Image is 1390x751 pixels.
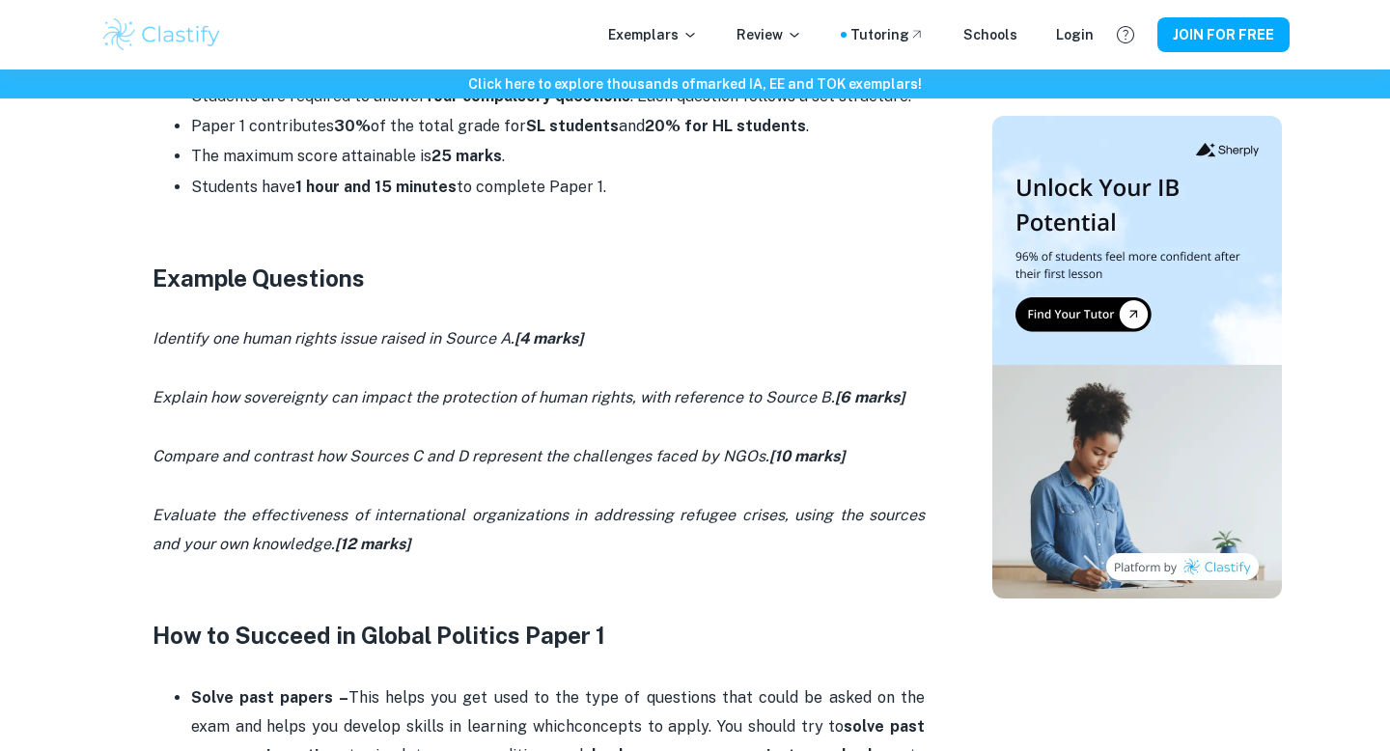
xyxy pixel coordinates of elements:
strong: Solve past papers – [191,688,348,707]
img: Thumbnail [992,116,1282,598]
span: concepts to apply [574,717,709,736]
p: Exemplars [608,24,698,45]
a: Tutoring [850,24,925,45]
i: Compare and contrast how Sources C and D represent the challenges faced by NGOs. [153,447,845,465]
i: Evaluate the effectiveness of international organizations in addressing refugee crises, using the... [153,506,925,553]
p: Paper 1 contributes of the total grade for and . [191,112,925,141]
h6: Click here to explore thousands of marked IA, EE and TOK exemplars ! [4,73,1386,95]
strong: [10 marks] [769,447,845,465]
strong: 20% for HL students [645,117,806,135]
strong: 25 marks [431,147,502,165]
strong: Example Questions [153,264,365,292]
a: Login [1056,24,1094,45]
strong: 1 hour and 15 minutes [295,178,457,196]
p: Students have to complete Paper 1. [191,173,925,202]
strong: four compulsory questions [426,87,630,105]
i: Identify one human rights issue raised in Source A. [153,329,583,348]
button: Help and Feedback [1109,18,1142,51]
a: Schools [963,24,1017,45]
i: Explain how sovereignty can impact the protection of human rights, with reference to Source B. [153,388,904,406]
button: JOIN FOR FREE [1157,17,1290,52]
strong: SL students [526,117,619,135]
p: The maximum score attainable is . [191,142,925,171]
strong: [4 marks] [514,329,583,348]
strong: 30% [334,117,371,135]
img: Clastify logo [100,15,223,54]
strong: [12 marks] [335,535,410,553]
p: Review [737,24,802,45]
strong: [6 marks] [835,388,904,406]
h3: How to Succeed in Global Politics Paper 1 [153,618,925,653]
